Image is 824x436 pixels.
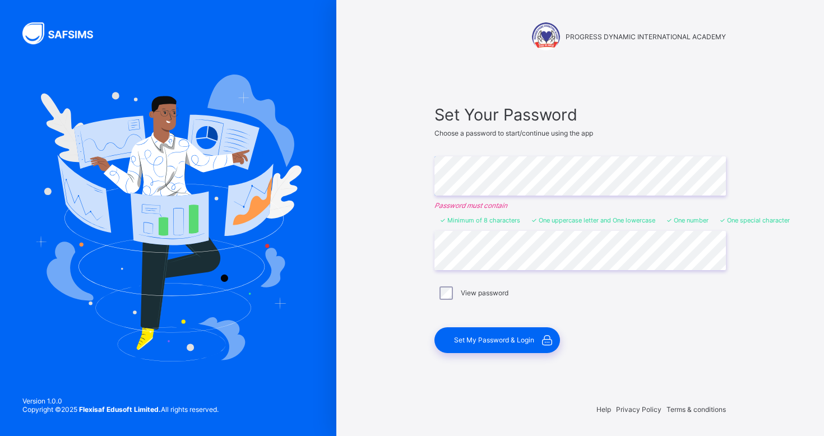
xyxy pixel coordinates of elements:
span: Privacy Policy [616,405,661,414]
li: One number [666,216,709,224]
em: Password must contain [434,201,726,210]
li: One special character [720,216,790,224]
label: View password [461,289,508,297]
span: Copyright © 2025 All rights reserved. [22,405,219,414]
span: Set My Password & Login [454,336,534,344]
strong: Flexisaf Edusoft Limited. [79,405,161,414]
img: PROGRESS DYNAMIC INTERNATIONAL ACADEMY [532,22,560,50]
span: Terms & conditions [666,405,726,414]
li: One uppercase letter and One lowercase [531,216,655,224]
span: PROGRESS DYNAMIC INTERNATIONAL ACADEMY [566,33,726,41]
span: Help [596,405,611,414]
li: Minimum of 8 characters [440,216,520,224]
span: Version 1.0.0 [22,397,219,405]
img: SAFSIMS Logo [22,22,107,44]
span: Set Your Password [434,105,726,124]
span: Choose a password to start/continue using the app [434,129,593,137]
img: Hero Image [35,75,302,361]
